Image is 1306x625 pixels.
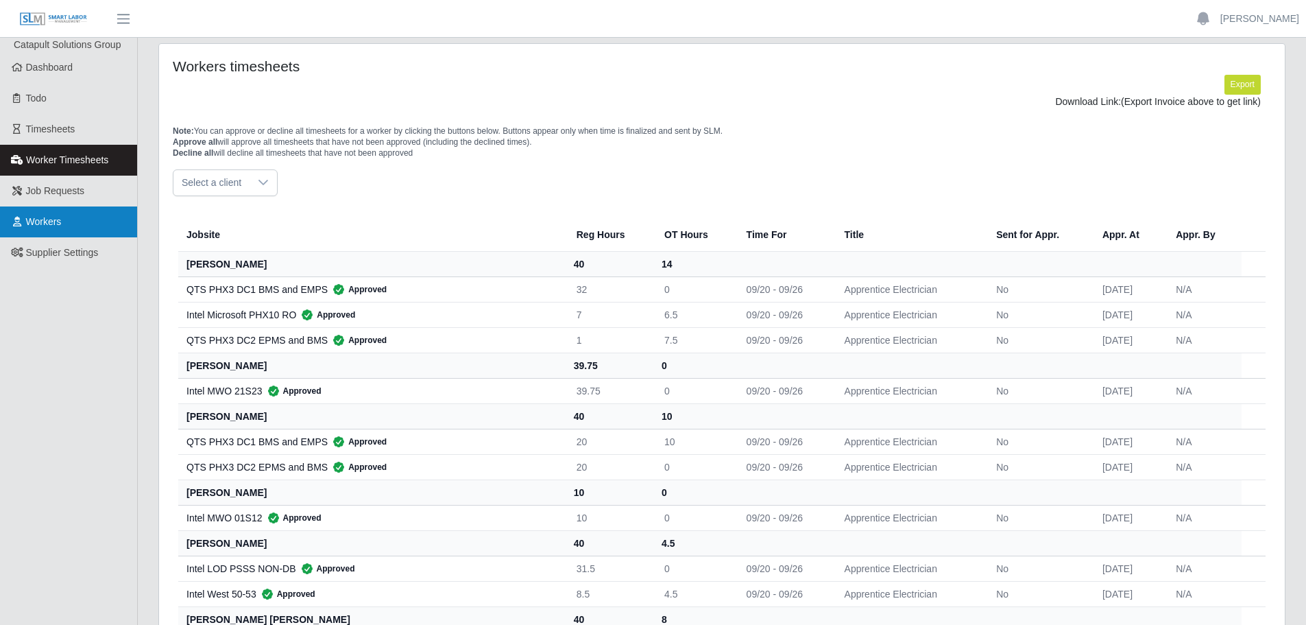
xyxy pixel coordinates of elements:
td: N/A [1165,429,1242,454]
td: Apprentice Electrician [834,581,986,606]
td: 8.5 [566,581,653,606]
td: No [985,276,1091,302]
div: QTS PHX3 DC1 BMS and EMPS [186,435,555,449]
td: N/A [1165,276,1242,302]
th: [PERSON_NAME] [178,353,566,378]
td: 09/20 - 09/26 [736,505,834,530]
span: Approved [263,511,322,525]
td: No [985,302,1091,327]
span: Catapult Solutions Group [14,39,121,50]
th: 14 [653,251,736,276]
td: No [985,581,1091,606]
td: 6.5 [653,302,736,327]
td: 1 [566,327,653,353]
td: N/A [1165,302,1242,327]
span: Decline all [173,148,213,158]
div: Intel MWO 21S23 [186,384,555,398]
th: 10 [653,403,736,429]
span: Note: [173,126,194,136]
td: 20 [566,454,653,480]
p: You can approve or decline all timesheets for a worker by clicking the buttons below. Buttons app... [173,126,1271,158]
span: Worker Timesheets [26,154,108,165]
th: OT Hours [653,218,736,252]
td: [DATE] [1091,581,1165,606]
td: [DATE] [1091,505,1165,530]
td: N/A [1165,505,1242,530]
span: Supplier Settings [26,247,99,258]
span: Approved [328,460,387,474]
td: 09/20 - 09/26 [736,302,834,327]
td: 0 [653,505,736,530]
td: [DATE] [1091,327,1165,353]
th: 10 [566,480,653,505]
th: 39.75 [566,353,653,378]
td: Apprentice Electrician [834,302,986,327]
th: Sent for Appr. [985,218,1091,252]
td: 39.75 [566,378,653,403]
h4: Workers timesheets [173,58,618,75]
td: Apprentice Electrician [834,556,986,581]
div: Intel Microsoft PHX10 RO [186,308,555,322]
td: 09/20 - 09/26 [736,429,834,454]
span: Approved [256,587,315,601]
td: 09/20 - 09/26 [736,327,834,353]
td: 09/20 - 09/26 [736,276,834,302]
span: Approved [328,333,387,347]
span: Approved [328,283,387,296]
td: 09/20 - 09/26 [736,581,834,606]
th: 0 [653,480,736,505]
th: [PERSON_NAME] [178,251,566,276]
td: 0 [653,276,736,302]
span: Job Requests [26,185,85,196]
div: QTS PHX3 DC1 BMS and EMPS [186,283,555,296]
td: N/A [1165,327,1242,353]
td: No [985,429,1091,454]
th: [PERSON_NAME] [178,530,566,556]
div: Intel MWO 01S12 [186,511,555,525]
th: 40 [566,251,653,276]
div: QTS PHX3 DC2 EPMS and BMS [186,460,555,474]
div: QTS PHX3 DC2 EPMS and BMS [186,333,555,347]
span: Timesheets [26,123,75,134]
td: 7.5 [653,327,736,353]
span: Approved [296,562,355,576]
td: No [985,556,1091,581]
td: [DATE] [1091,378,1165,403]
td: 31.5 [566,556,653,581]
span: (Export Invoice above to get link) [1121,96,1261,107]
td: N/A [1165,556,1242,581]
td: 10 [653,429,736,454]
div: Download Link: [183,95,1261,109]
td: No [985,327,1091,353]
td: 09/20 - 09/26 [736,556,834,581]
td: Apprentice Electrician [834,454,986,480]
span: Approved [328,435,387,449]
th: 40 [566,403,653,429]
span: Approved [296,308,355,322]
span: Select a client [173,170,250,196]
td: [DATE] [1091,429,1165,454]
th: Time For [736,218,834,252]
td: [DATE] [1091,276,1165,302]
th: Appr. At [1091,218,1165,252]
td: N/A [1165,378,1242,403]
span: Approve all [173,137,217,147]
th: Reg Hours [566,218,653,252]
td: No [985,454,1091,480]
th: Title [834,218,986,252]
td: Apprentice Electrician [834,505,986,530]
td: Apprentice Electrician [834,429,986,454]
td: 0 [653,556,736,581]
td: 4.5 [653,581,736,606]
td: [DATE] [1091,454,1165,480]
td: [DATE] [1091,556,1165,581]
td: 09/20 - 09/26 [736,454,834,480]
th: Jobsite [178,218,566,252]
td: Apprentice Electrician [834,327,986,353]
img: SLM Logo [19,12,88,27]
td: No [985,378,1091,403]
span: Dashboard [26,62,73,73]
th: 0 [653,353,736,378]
th: 4.5 [653,530,736,556]
td: Apprentice Electrician [834,378,986,403]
